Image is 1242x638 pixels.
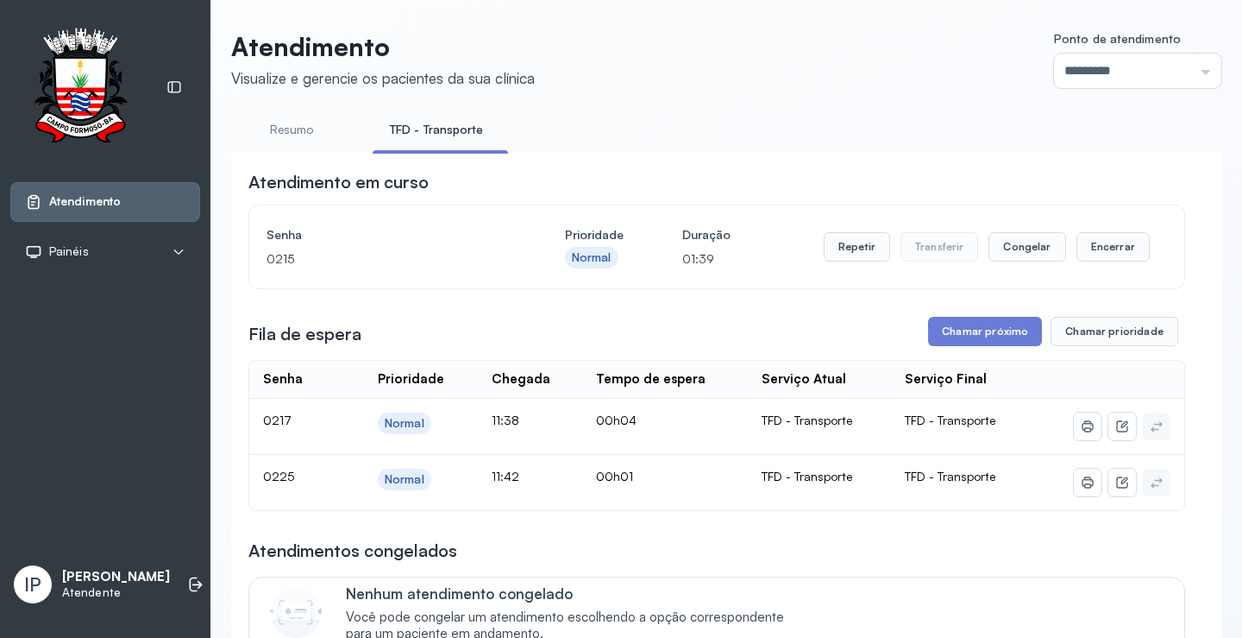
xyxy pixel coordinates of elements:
span: 00h04 [596,413,637,427]
p: Nenhum atendimento congelado [346,584,802,603]
h4: Duração [682,223,731,247]
span: Ponto de atendimento [1054,31,1181,46]
button: Encerrar [1076,232,1150,262]
button: Congelar [988,232,1065,262]
span: Atendimento [49,194,121,209]
span: 0217 [263,413,292,427]
div: TFD - Transporte [762,413,877,428]
span: 0225 [263,469,294,483]
div: Serviço Final [905,371,987,388]
span: 00h01 [596,469,633,483]
button: Transferir [900,232,979,262]
img: Logotipo do estabelecimento [18,28,142,148]
div: Senha [263,371,303,388]
h3: Atendimento em curso [248,170,429,194]
img: Imagem de CalloutCard [270,586,322,638]
p: Atendimento [231,31,535,62]
button: Chamar próximo [928,317,1042,346]
div: Normal [385,416,424,431]
h3: Fila de espera [248,322,361,346]
button: Chamar prioridade [1051,317,1178,346]
div: Serviço Atual [762,371,846,388]
span: Painéis [49,244,89,259]
div: Prioridade [378,371,444,388]
span: 11:42 [492,469,519,483]
p: Atendente [62,585,170,600]
div: Tempo de espera [596,371,706,388]
div: Normal [572,250,612,265]
div: Normal [385,472,424,487]
a: Resumo [231,116,352,144]
a: Atendimento [25,193,185,211]
span: TFD - Transporte [905,469,995,483]
div: Visualize e gerencie os pacientes da sua clínica [231,69,535,87]
a: TFD - Transporte [373,116,501,144]
span: TFD - Transporte [905,413,995,427]
p: [PERSON_NAME] [62,569,170,585]
p: 01:39 [682,247,731,271]
div: Chegada [492,371,550,388]
span: 11:38 [492,413,519,427]
button: Repetir [824,232,890,262]
h4: Senha [267,223,506,247]
h4: Prioridade [565,223,624,247]
h3: Atendimentos congelados [248,539,457,563]
p: 0215 [267,247,506,271]
div: TFD - Transporte [762,469,877,484]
